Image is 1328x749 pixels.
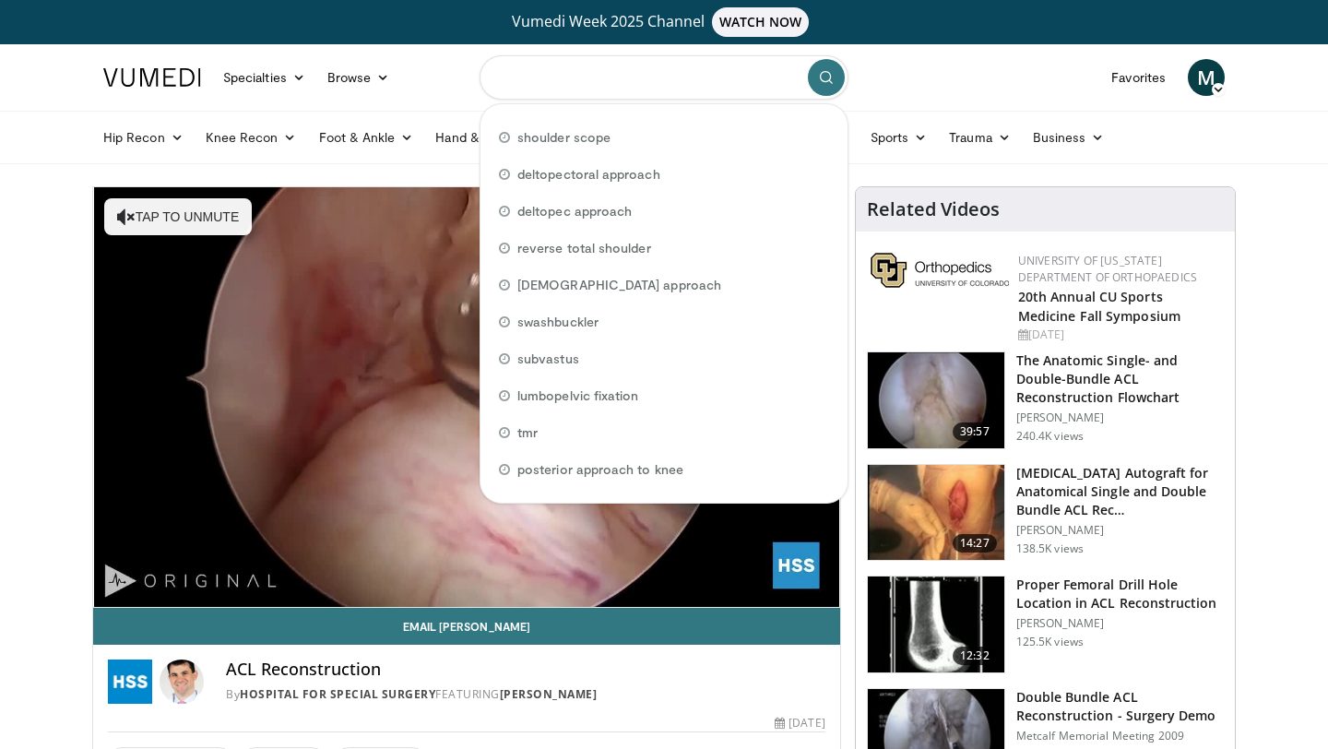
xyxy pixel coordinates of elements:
img: Hospital for Special Surgery [108,660,152,704]
span: [DEMOGRAPHIC_DATA] approach [517,276,721,294]
a: 12:32 Proper Femoral Drill Hole Location in ACL Reconstruction [PERSON_NAME] 125.5K views [867,576,1224,673]
a: University of [US_STATE] Department of Orthopaedics [1018,253,1197,285]
span: tmr [517,423,538,442]
a: Hip Recon [92,119,195,156]
p: [PERSON_NAME] [1016,523,1224,538]
span: 39:57 [953,422,997,441]
a: 20th Annual CU Sports Medicine Fall Symposium [1018,288,1180,325]
span: deltopectoral approach [517,165,660,184]
p: 240.4K views [1016,429,1084,444]
a: Knee Recon [195,119,308,156]
a: Trauma [938,119,1022,156]
a: Vumedi Week 2025 ChannelWATCH NOW [106,7,1222,37]
span: swashbuckler [517,313,599,331]
a: Foot & Ankle [308,119,425,156]
img: 355603a8-37da-49b6-856f-e00d7e9307d3.png.150x105_q85_autocrop_double_scale_upscale_version-0.2.png [871,253,1009,288]
h4: ACL Reconstruction [226,660,825,680]
div: By FEATURING [226,686,825,703]
h4: Related Videos [867,198,1000,220]
a: 14:27 [MEDICAL_DATA] Autograft for Anatomical Single and Double Bundle ACL Rec… [PERSON_NAME] 138... [867,464,1224,562]
span: lumbopelvic fixation [517,386,638,405]
p: [PERSON_NAME] [1016,410,1224,425]
p: 125.5K views [1016,635,1084,649]
img: Title_01_100001165_3.jpg.150x105_q85_crop-smart_upscale.jpg [868,577,1004,672]
p: Metcalf Memorial Meeting 2009 [1016,729,1224,743]
img: VuMedi Logo [103,68,201,87]
a: [PERSON_NAME] [500,686,598,702]
p: 138.5K views [1016,541,1084,556]
span: reverse total shoulder [517,239,651,257]
img: Fu_0_3.png.150x105_q85_crop-smart_upscale.jpg [868,352,1004,448]
img: 281064_0003_1.png.150x105_q85_crop-smart_upscale.jpg [868,465,1004,561]
a: Business [1022,119,1116,156]
span: WATCH NOW [712,7,810,37]
a: Specialties [212,59,316,96]
span: 14:27 [953,534,997,553]
span: deltopec approach [517,202,632,220]
a: Hospital for Special Surgery [240,686,435,702]
img: Avatar [160,660,204,704]
h3: Double Bundle ACL Reconstruction - Surgery Demo [1016,688,1224,725]
input: Search topics, interventions [480,55,848,100]
a: M [1188,59,1225,96]
video-js: Video Player [93,187,840,608]
a: Favorites [1100,59,1177,96]
h3: [MEDICAL_DATA] Autograft for Anatomical Single and Double Bundle ACL Rec… [1016,464,1224,519]
p: [PERSON_NAME] [1016,616,1224,631]
span: posterior approach to knee [517,460,683,479]
button: Tap to unmute [104,198,252,235]
div: [DATE] [1018,327,1220,343]
a: Hand & Wrist [424,119,543,156]
a: Sports [860,119,939,156]
a: Email [PERSON_NAME] [93,608,840,645]
a: Browse [316,59,401,96]
span: shoulder scope [517,128,611,147]
a: 39:57 The Anatomic Single- and Double-Bundle ACL Reconstruction Flowchart [PERSON_NAME] 240.4K views [867,351,1224,449]
h3: The Anatomic Single- and Double-Bundle ACL Reconstruction Flowchart [1016,351,1224,407]
span: subvastus [517,350,579,368]
h3: Proper Femoral Drill Hole Location in ACL Reconstruction [1016,576,1224,612]
span: 12:32 [953,647,997,665]
div: [DATE] [775,715,824,731]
